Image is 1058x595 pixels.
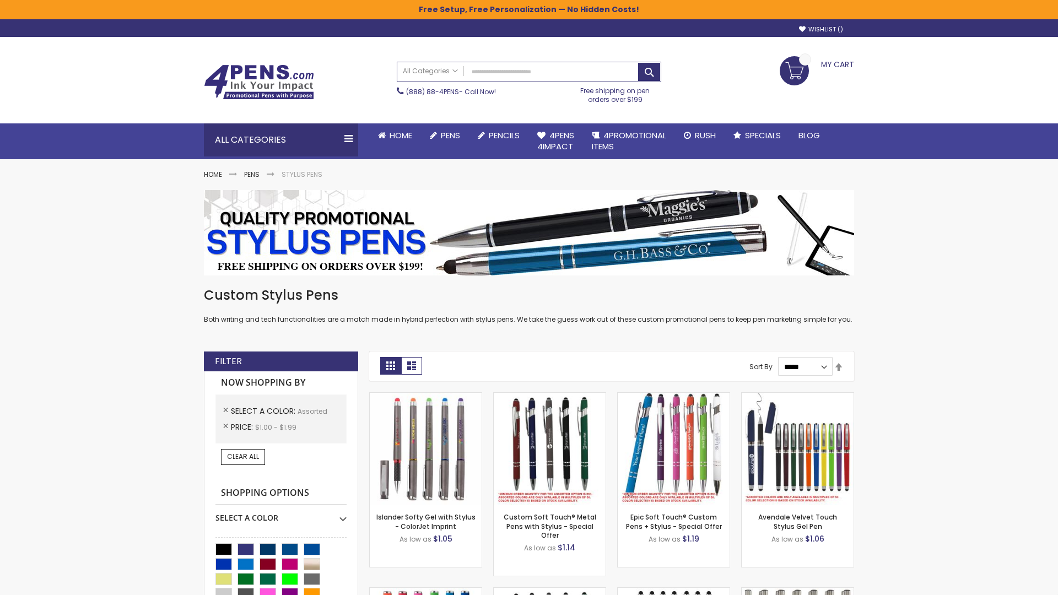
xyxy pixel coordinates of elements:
[798,129,820,141] span: Blog
[204,170,222,179] a: Home
[441,129,460,141] span: Pens
[204,286,854,304] h1: Custom Stylus Pens
[204,64,314,100] img: 4Pens Custom Pens and Promotional Products
[397,62,463,80] a: All Categories
[742,392,854,402] a: Avendale Velvet Touch Stylus Gel Pen-Assorted
[406,87,459,96] a: (888) 88-4PENS
[494,393,606,505] img: Custom Soft Touch® Metal Pens with Stylus-Assorted
[370,392,482,402] a: Islander Softy Gel with Stylus - ColorJet Imprint-Assorted
[583,123,675,159] a: 4PROMOTIONALITEMS
[380,357,401,375] strong: Grid
[805,533,824,544] span: $1.06
[433,533,452,544] span: $1.05
[618,393,730,505] img: 4P-MS8B-Assorted
[742,393,854,505] img: Avendale Velvet Touch Stylus Gel Pen-Assorted
[370,393,482,505] img: Islander Softy Gel with Stylus - ColorJet Imprint-Assorted
[221,449,265,464] a: Clear All
[231,405,298,416] span: Select A Color
[749,362,773,371] label: Sort By
[771,534,803,544] span: As low as
[618,392,730,402] a: 4P-MS8B-Assorted
[215,505,347,523] div: Select A Color
[524,543,556,553] span: As low as
[298,407,327,416] span: Assorted
[569,82,662,104] div: Free shipping on pen orders over $199
[244,170,260,179] a: Pens
[204,286,854,324] div: Both writing and tech functionalities are a match made in hybrid perfection with stylus pens. We ...
[504,512,596,539] a: Custom Soft Touch® Metal Pens with Stylus - Special Offer
[528,123,583,159] a: 4Pens4impact
[758,512,837,531] a: Avendale Velvet Touch Stylus Gel Pen
[204,123,358,156] div: All Categories
[400,534,431,544] span: As low as
[255,423,296,432] span: $1.00 - $1.99
[376,512,476,531] a: Islander Softy Gel with Stylus - ColorJet Imprint
[494,392,606,402] a: Custom Soft Touch® Metal Pens with Stylus-Assorted
[592,129,666,152] span: 4PROMOTIONAL ITEMS
[421,123,469,148] a: Pens
[558,542,575,553] span: $1.14
[537,129,574,152] span: 4Pens 4impact
[406,87,496,96] span: - Call Now!
[215,355,242,367] strong: Filter
[390,129,412,141] span: Home
[204,190,854,275] img: Stylus Pens
[469,123,528,148] a: Pencils
[695,129,716,141] span: Rush
[626,512,722,531] a: Epic Soft Touch® Custom Pens + Stylus - Special Offer
[649,534,681,544] span: As low as
[489,129,520,141] span: Pencils
[215,371,347,394] strong: Now Shopping by
[745,129,781,141] span: Specials
[215,482,347,505] strong: Shopping Options
[725,123,790,148] a: Specials
[227,452,259,461] span: Clear All
[675,123,725,148] a: Rush
[231,421,255,432] span: Price
[282,170,322,179] strong: Stylus Pens
[369,123,421,148] a: Home
[682,533,699,544] span: $1.19
[403,67,458,75] span: All Categories
[790,123,829,148] a: Blog
[799,25,843,34] a: Wishlist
